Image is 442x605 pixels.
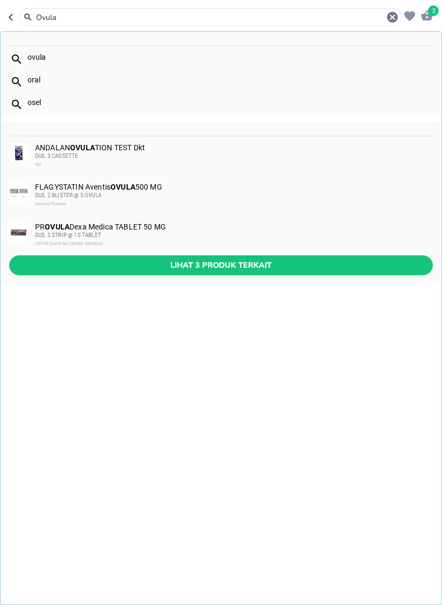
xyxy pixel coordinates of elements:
b: OVULA [110,183,135,191]
div: ovula [27,53,432,61]
span: CATUR DAKWAH CRANE FARMASI [35,241,102,246]
b: OVULA [45,222,70,231]
span: DUS, 3 CASSETTE [35,153,78,159]
span: Dkt [35,162,42,167]
input: Cari 4000+ produk di sini [35,12,386,23]
button: Lihat 3 produk terkait [9,255,433,275]
div: PR Dexa Medica TABLET 50 MG [35,222,432,248]
span: 3 [428,5,439,16]
button: 3 [418,6,433,23]
span: Lihat 3 produk terkait [18,259,424,272]
span: DUS, 3 STRIP @ 10 TABLET [35,232,101,238]
span: DUS, 2 BLISTER @ 5 OVULA [35,192,101,198]
span: Aventis Pharma [35,201,66,206]
div: oral [27,75,432,84]
div: osel [27,98,432,107]
b: OVULA [70,143,95,152]
div: FLAGYSTATIN Aventis 500 MG [35,183,432,208]
div: ANDALAN TION TEST Dkt [35,143,432,169]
